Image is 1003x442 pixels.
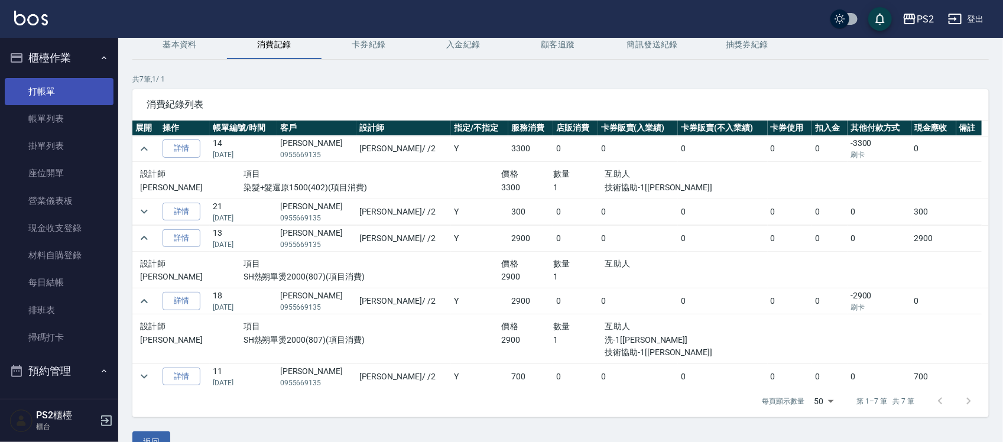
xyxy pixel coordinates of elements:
img: Person [9,409,33,433]
p: 3300 [502,181,553,194]
p: 1 [553,181,605,194]
p: 洗-1[[PERSON_NAME]] [605,334,759,346]
th: 其他付款方式 [848,121,911,136]
span: 消費紀錄列表 [147,99,975,110]
td: [PERSON_NAME] [277,288,356,314]
th: 服務消費 [508,121,553,136]
td: 3300 [508,136,553,162]
p: 刷卡 [851,149,908,160]
p: SH熱朔單燙2000(807)(項目消費) [244,271,502,283]
p: [DATE] [213,239,274,250]
p: SH熱朔單燙2000(807)(項目消費) [244,334,502,346]
td: 18 [210,288,277,314]
th: 扣入金 [812,121,848,136]
td: Y [451,136,509,162]
p: [DATE] [213,213,274,223]
span: 互助人 [605,259,630,268]
td: 0 [812,225,848,251]
p: 2900 [502,334,553,346]
td: 0 [678,136,767,162]
td: 0 [812,363,848,389]
td: 0 [598,199,678,225]
span: 價格 [502,321,519,331]
a: 詳情 [163,203,200,221]
td: 0 [553,225,598,251]
td: Y [451,363,509,389]
th: 展開 [132,121,160,136]
p: [PERSON_NAME] [140,334,244,346]
td: 0 [768,363,813,389]
td: 0 [598,363,678,389]
td: 0 [678,288,767,314]
p: 0955669135 [280,378,353,388]
span: 設計師 [140,321,165,331]
a: 排班表 [5,297,113,324]
a: 座位開單 [5,160,113,187]
td: 0 [553,199,598,225]
p: [DATE] [213,378,274,388]
a: 材料自購登錄 [5,242,113,269]
button: 抽獎券紀錄 [700,31,794,59]
td: [PERSON_NAME] / /2 [356,225,451,251]
td: [PERSON_NAME] [277,136,356,162]
th: 現金應收 [911,121,956,136]
button: expand row [135,292,153,310]
p: 2900 [502,271,553,283]
button: 簡訊發送紀錄 [605,31,700,59]
p: 櫃台 [36,421,96,432]
button: 登出 [943,8,989,30]
a: 詳情 [163,368,200,386]
span: 項目 [244,169,261,178]
p: [DATE] [213,302,274,313]
a: 打帳單 [5,78,113,105]
td: 0 [768,199,813,225]
a: 詳情 [163,292,200,310]
a: 詳情 [163,229,200,248]
td: 0 [911,288,956,314]
th: 帳單編號/時間 [210,121,277,136]
td: [PERSON_NAME] / /2 [356,363,451,389]
td: 0 [768,136,813,162]
td: 300 [911,199,956,225]
td: 0 [553,136,598,162]
div: 50 [810,385,838,417]
a: 預約管理 [5,391,113,418]
p: [PERSON_NAME] [140,181,244,194]
td: 0 [848,199,911,225]
td: 0 [553,363,598,389]
td: 0 [848,225,911,251]
a: 掃碼打卡 [5,324,113,351]
td: 14 [210,136,277,162]
div: PS2 [917,12,934,27]
p: 技術協助-1[[PERSON_NAME]] [605,346,759,359]
p: 刷卡 [851,302,908,313]
p: 0955669135 [280,302,353,313]
span: 數量 [553,321,570,331]
th: 設計師 [356,121,451,136]
td: 21 [210,199,277,225]
a: 掛單列表 [5,132,113,160]
p: 0955669135 [280,213,353,223]
h5: PS2櫃檯 [36,409,96,421]
td: 0 [848,363,911,389]
a: 每日結帳 [5,269,113,296]
th: 卡券使用 [768,121,813,136]
span: 數量 [553,259,570,268]
button: 卡券紀錄 [322,31,416,59]
td: [PERSON_NAME] [277,363,356,389]
button: save [868,7,892,31]
button: expand row [135,203,153,220]
td: 0 [678,225,767,251]
span: 設計師 [140,259,165,268]
td: 2900 [508,288,553,314]
td: 2900 [911,225,956,251]
button: 顧客追蹤 [511,31,605,59]
p: 每頁顯示數量 [762,396,805,407]
span: 項目 [244,321,261,331]
span: 互助人 [605,169,630,178]
td: 13 [210,225,277,251]
button: expand row [135,140,153,158]
td: Y [451,288,509,314]
td: -3300 [848,136,911,162]
button: expand row [135,229,153,247]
